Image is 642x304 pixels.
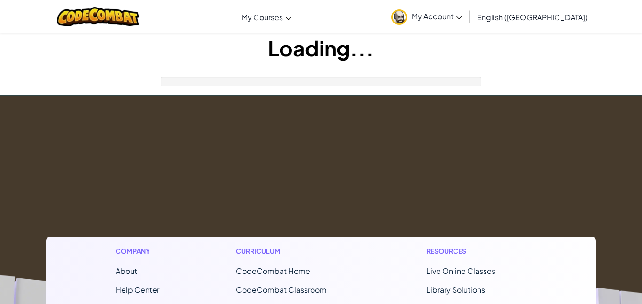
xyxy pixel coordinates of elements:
[236,266,310,276] span: CodeCombat Home
[426,285,485,295] a: Library Solutions
[236,246,350,256] h1: Curriculum
[391,9,407,25] img: avatar
[57,7,139,26] img: CodeCombat logo
[116,246,159,256] h1: Company
[412,11,462,21] span: My Account
[116,285,159,295] a: Help Center
[472,4,592,30] a: English ([GEOGRAPHIC_DATA])
[387,2,467,31] a: My Account
[237,4,296,30] a: My Courses
[236,285,327,295] a: CodeCombat Classroom
[426,266,495,276] a: Live Online Classes
[242,12,283,22] span: My Courses
[0,33,642,62] h1: Loading...
[116,266,137,276] a: About
[426,246,526,256] h1: Resources
[477,12,587,22] span: English ([GEOGRAPHIC_DATA])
